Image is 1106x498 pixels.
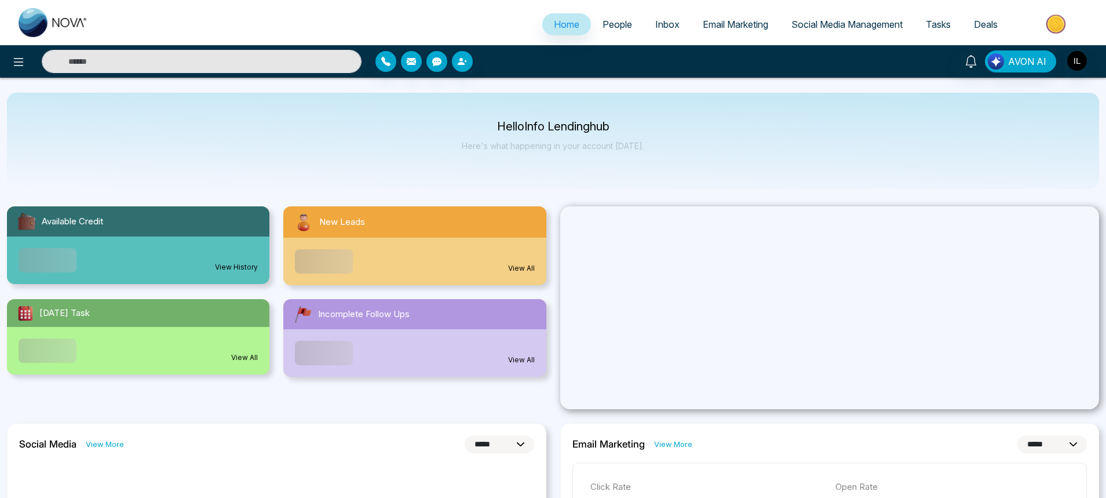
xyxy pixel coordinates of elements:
p: Hello Info Lendinghub [462,122,644,132]
p: Here's what happening in your account [DATE]. [462,141,644,151]
span: Tasks [926,19,951,30]
a: View History [215,262,258,272]
span: Inbox [655,19,680,30]
a: Home [542,13,591,35]
span: Email Marketing [703,19,768,30]
img: newLeads.svg [293,211,315,233]
a: View All [508,263,535,274]
p: Click Rate [590,481,824,494]
span: Social Media Management [791,19,903,30]
span: People [603,19,632,30]
img: Lead Flow [988,53,1004,70]
h2: Email Marketing [572,438,645,450]
a: View More [86,439,124,450]
a: Tasks [914,13,962,35]
img: todayTask.svg [16,304,35,322]
a: New LeadsView All [276,206,553,285]
a: People [591,13,644,35]
h2: Social Media [19,438,76,450]
span: AVON AI [1008,54,1046,68]
a: Deals [962,13,1009,35]
span: Home [554,19,579,30]
a: View More [654,439,692,450]
img: Nova CRM Logo [19,8,88,37]
span: Available Credit [42,215,103,228]
img: Market-place.gif [1015,11,1099,37]
a: Email Marketing [691,13,780,35]
img: User Avatar [1067,51,1087,71]
span: Incomplete Follow Ups [318,308,410,321]
img: availableCredit.svg [16,211,37,232]
span: Deals [974,19,998,30]
span: [DATE] Task [39,307,90,320]
span: New Leads [319,216,365,229]
p: Open Rate [835,481,1069,494]
a: Social Media Management [780,13,914,35]
a: Inbox [644,13,691,35]
a: View All [231,352,258,363]
a: Incomplete Follow UpsView All [276,299,553,377]
button: AVON AI [985,50,1056,72]
img: followUps.svg [293,304,313,325]
a: View All [508,355,535,365]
